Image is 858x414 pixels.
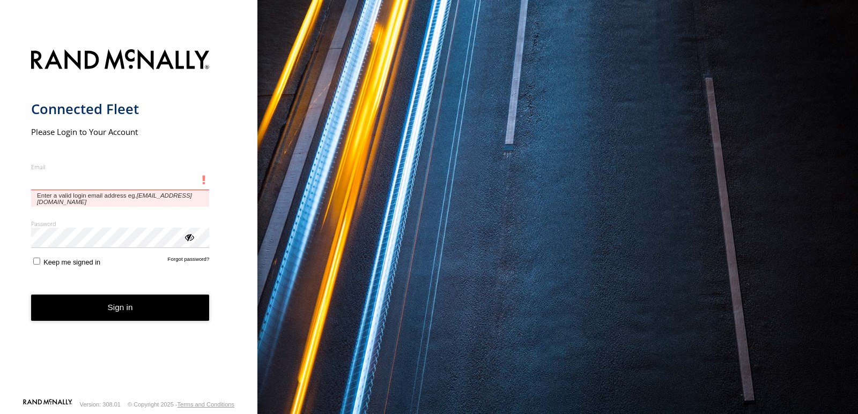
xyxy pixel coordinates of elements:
a: Forgot password? [168,256,210,266]
div: ViewPassword [183,231,194,242]
div: © Copyright 2025 - [128,401,234,408]
input: Keep me signed in [33,258,40,265]
h2: Please Login to Your Account [31,126,210,137]
h1: Connected Fleet [31,100,210,118]
label: Password [31,220,210,228]
button: Sign in [31,295,210,321]
form: main [31,43,227,398]
img: Rand McNally [31,47,210,74]
a: Visit our Website [23,399,72,410]
label: Email [31,163,210,171]
div: Version: 308.01 [80,401,121,408]
em: [EMAIL_ADDRESS][DOMAIN_NAME] [37,192,192,205]
a: Terms and Conditions [177,401,234,408]
span: Enter a valid login email address eg. [31,190,210,207]
span: Keep me signed in [43,258,100,266]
